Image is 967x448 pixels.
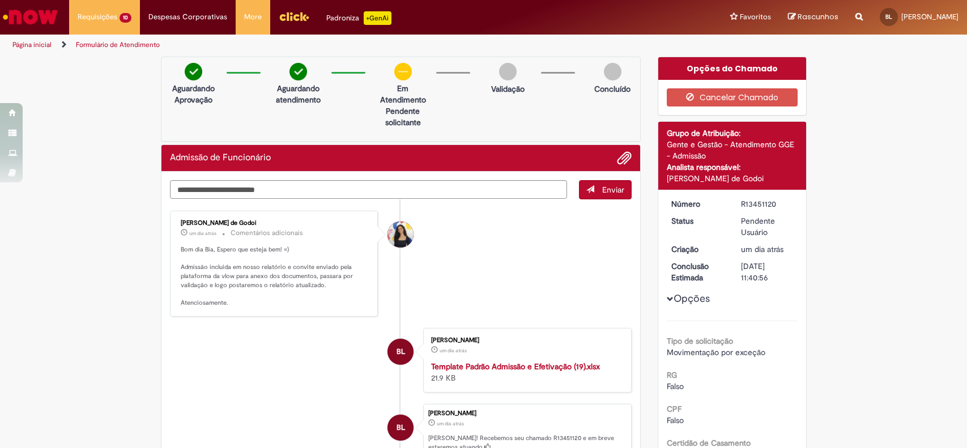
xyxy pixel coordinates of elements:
[885,13,892,20] span: BL
[741,198,794,210] div: R13451120
[8,35,636,56] ul: Trilhas de página
[667,161,798,173] div: Analista responsável:
[289,63,307,80] img: check-circle-green.png
[76,40,160,49] a: Formulário de Atendimento
[604,63,621,80] img: img-circle-grey.png
[231,228,303,238] small: Comentários adicionais
[387,415,414,441] div: Beatriz Francisconi de Lima
[901,12,959,22] span: [PERSON_NAME]
[658,57,806,80] div: Opções do Chamado
[594,83,631,95] p: Concluído
[440,347,467,354] time: 27/08/2025 09:40:49
[271,83,326,105] p: Aguardando atendimento
[394,63,412,80] img: circle-minus.png
[667,127,798,139] div: Grupo de Atribuição:
[279,8,309,25] img: click_logo_yellow_360x200.png
[12,40,52,49] a: Página inicial
[376,105,431,128] p: Pendente solicitante
[741,215,794,238] div: Pendente Usuário
[617,151,632,165] button: Adicionar anexos
[170,153,271,163] h2: Admissão de Funcionário Histórico de tíquete
[788,12,838,23] a: Rascunhos
[663,215,732,227] dt: Status
[189,230,216,237] span: um dia atrás
[667,88,798,106] button: Cancelar Chamado
[579,180,632,199] button: Enviar
[741,244,783,254] span: um dia atrás
[667,173,798,184] div: [PERSON_NAME] de Godoi
[663,244,732,255] dt: Criação
[741,261,794,283] div: [DATE] 11:40:56
[667,381,684,391] span: Falso
[397,414,405,441] span: BL
[741,244,783,254] time: 27/08/2025 09:40:52
[78,11,117,23] span: Requisições
[602,185,624,195] span: Enviar
[387,221,414,248] div: Ana Santos de Godoi
[428,410,625,417] div: [PERSON_NAME]
[499,63,517,80] img: img-circle-grey.png
[741,244,794,255] div: 27/08/2025 09:40:52
[798,11,838,22] span: Rascunhos
[440,347,467,354] span: um dia atrás
[166,83,221,105] p: Aguardando Aprovação
[437,420,464,427] time: 27/08/2025 09:40:52
[148,11,227,23] span: Despesas Corporativas
[667,139,798,161] div: Gente e Gestão - Atendimento GGE - Admissão
[437,420,464,427] span: um dia atrás
[663,198,732,210] dt: Número
[431,361,600,372] a: Template Padrão Admissão e Efetivação (19).xlsx
[667,438,751,448] b: Certidão de Casamento
[667,347,765,357] span: Movimentação por exceção
[667,336,733,346] b: Tipo de solicitação
[364,11,391,25] p: +GenAi
[740,11,771,23] span: Favoritos
[397,338,405,365] span: BL
[431,361,620,383] div: 21.9 KB
[491,83,525,95] p: Validação
[376,83,431,105] p: Em Atendimento
[244,11,262,23] span: More
[667,404,681,414] b: CPF
[663,261,732,283] dt: Conclusão Estimada
[667,370,677,380] b: RG
[181,220,369,227] div: [PERSON_NAME] de Godoi
[189,230,216,237] time: 27/08/2025 11:53:11
[326,11,391,25] div: Padroniza
[170,180,568,199] textarea: Digite sua mensagem aqui...
[431,337,620,344] div: [PERSON_NAME]
[667,415,684,425] span: Falso
[181,245,369,308] p: Bom dia Bia, Espero que esteja bem! =) Admissão incluida em nosso relatório e convite enviado pel...
[387,339,414,365] div: Beatriz Francisconi de Lima
[120,13,131,23] span: 10
[185,63,202,80] img: check-circle-green.png
[1,6,59,28] img: ServiceNow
